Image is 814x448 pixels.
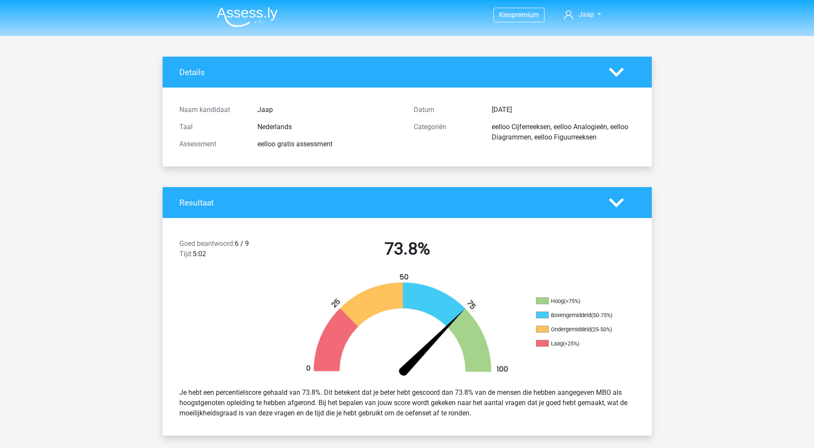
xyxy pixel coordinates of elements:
[173,384,642,422] div: Je hebt een percentielscore gehaald van 73.8%. Dit betekent dat je beter hebt gescoord dan 73.8% ...
[173,122,251,132] div: Taal
[499,11,512,19] span: Kies
[536,312,622,319] li: Bovengemiddeld
[407,105,485,115] div: Datum
[173,139,251,149] div: Assessment
[179,239,235,248] span: Goed beantwoord:
[536,297,622,305] li: Hoog
[251,122,407,132] div: Nederlands
[173,239,290,263] div: 6 / 9 5:02
[407,122,485,142] div: Categoriën
[173,105,251,115] div: Naam kandidaat
[179,67,596,77] h4: Details
[485,105,642,115] div: [DATE]
[251,105,407,115] div: Jaap
[217,7,278,27] img: Assessly
[179,250,193,258] span: Tijd:
[536,340,622,348] li: Laag
[591,326,612,333] div: (25-50%)
[560,9,604,20] a: Jaap
[563,340,579,347] div: (<25%)
[297,239,518,259] h2: 73.8%
[578,10,594,18] span: Jaap
[591,312,612,318] div: (50-75%)
[512,11,539,19] span: premium
[564,298,580,304] div: (>75%)
[485,122,642,142] div: eelloo Cijferreeksen, eelloo Analogieën, eelloo Diagrammen, eelloo Figuurreeksen
[494,9,544,21] a: Kiespremium
[536,326,622,333] li: Ondergemiddeld
[251,139,407,149] div: eelloo gratis assessment
[291,273,523,381] img: 74.2161dc2803b4.png
[179,198,596,208] h4: Resultaat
